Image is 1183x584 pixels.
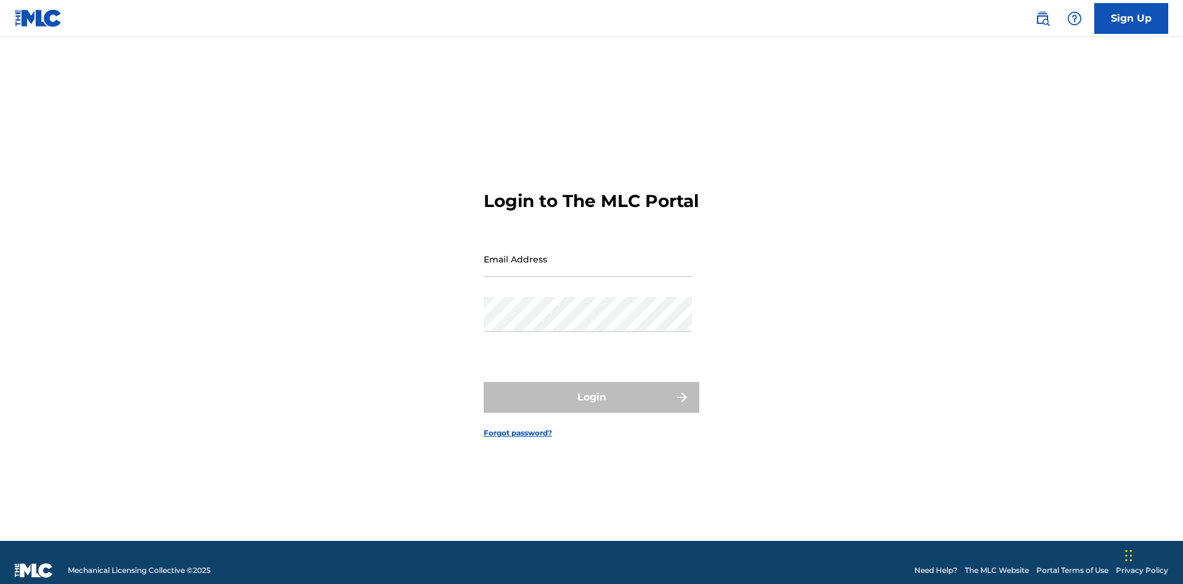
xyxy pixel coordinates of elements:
img: help [1067,11,1082,26]
span: Mechanical Licensing Collective © 2025 [68,565,211,576]
div: Drag [1125,537,1132,574]
a: The MLC Website [965,565,1029,576]
a: Forgot password? [484,428,552,439]
img: search [1035,11,1050,26]
div: Help [1062,6,1087,31]
h3: Login to The MLC Portal [484,190,699,212]
a: Need Help? [914,565,957,576]
a: Sign Up [1094,3,1168,34]
img: logo [15,563,53,578]
img: MLC Logo [15,9,62,27]
a: Privacy Policy [1116,565,1168,576]
iframe: Chat Widget [1121,525,1183,584]
a: Portal Terms of Use [1036,565,1108,576]
a: Public Search [1030,6,1055,31]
